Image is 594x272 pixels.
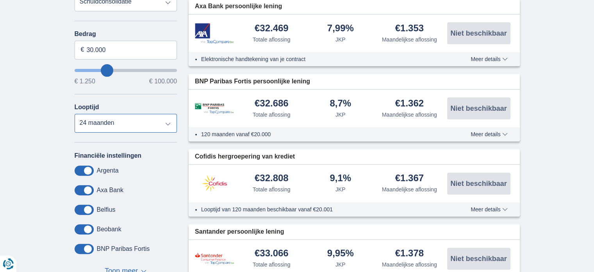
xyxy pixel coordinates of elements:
[382,186,437,193] div: Maandelijkse aflossing
[195,23,234,44] img: product.pl.alt Axa Bank
[75,31,177,38] label: Bedrag
[447,97,510,119] button: Niet beschikbaar
[465,206,513,213] button: Meer details
[253,186,291,193] div: Totale aflossing
[195,152,295,161] span: Cofidis hergroepering van krediet
[255,99,289,109] div: €32.686
[149,78,177,85] span: € 100.000
[75,104,99,111] label: Looptijd
[330,173,351,184] div: 9,1%
[255,173,289,184] div: €32.808
[75,78,95,85] span: € 1.250
[447,22,510,44] button: Niet beschikbaar
[195,252,234,265] img: product.pl.alt Santander
[253,261,291,268] div: Totale aflossing
[201,205,442,213] li: Looptijd van 120 maanden beschikbaar vanaf €20.001
[97,226,121,233] label: Beobank
[330,99,351,109] div: 8,7%
[327,23,354,34] div: 7,99%
[471,207,507,212] span: Meer details
[395,173,424,184] div: €1.367
[450,180,507,187] span: Niet beschikbaar
[327,249,354,259] div: 9,95%
[81,45,84,54] span: €
[253,36,291,43] div: Totale aflossing
[195,103,234,114] img: product.pl.alt BNP Paribas Fortis
[97,245,150,252] label: BNP Paribas Fortis
[97,206,116,213] label: Belfius
[335,111,346,119] div: JKP
[201,130,442,138] li: 120 maanden vanaf €20.000
[195,174,234,193] img: product.pl.alt Cofidis
[97,187,123,194] label: Axa Bank
[382,111,437,119] div: Maandelijkse aflossing
[471,56,507,62] span: Meer details
[471,131,507,137] span: Meer details
[450,30,507,37] span: Niet beschikbaar
[195,77,310,86] span: BNP Paribas Fortis persoonlijke lening
[201,55,442,63] li: Elektronische handtekening van je contract
[255,23,289,34] div: €32.469
[450,255,507,262] span: Niet beschikbaar
[97,167,119,174] label: Argenta
[253,111,291,119] div: Totale aflossing
[395,99,424,109] div: €1.362
[75,69,177,72] input: wantToBorrow
[447,173,510,195] button: Niet beschikbaar
[195,2,282,11] span: Axa Bank persoonlijke lening
[255,249,289,259] div: €33.066
[395,23,424,34] div: €1.353
[335,186,346,193] div: JKP
[447,248,510,270] button: Niet beschikbaar
[335,36,346,43] div: JKP
[335,261,346,268] div: JKP
[465,131,513,137] button: Meer details
[382,36,437,43] div: Maandelijkse aflossing
[75,152,142,159] label: Financiële instellingen
[195,227,284,236] span: Santander persoonlijke lening
[395,249,424,259] div: €1.378
[465,56,513,62] button: Meer details
[382,261,437,268] div: Maandelijkse aflossing
[450,105,507,112] span: Niet beschikbaar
